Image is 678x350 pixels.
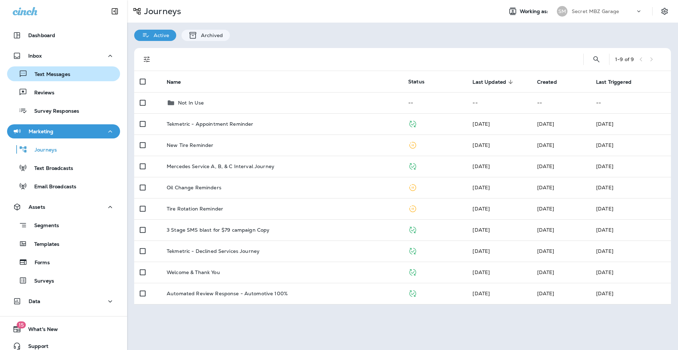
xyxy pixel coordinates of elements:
p: Dashboard [28,32,55,38]
p: Text Broadcasts [27,165,73,172]
span: Name [167,79,190,85]
span: Name [167,79,181,85]
button: Survey Responses [7,103,120,118]
button: Templates [7,236,120,251]
span: Created [537,79,566,85]
span: Zachary Nottke [537,142,554,148]
td: [DATE] [590,198,671,219]
p: Tekmetric - Appointment Reminder [167,121,253,127]
td: [DATE] [590,113,671,135]
span: Last Triggered [596,79,631,85]
p: Journeys [141,6,181,17]
td: [DATE] [590,135,671,156]
span: Published [408,247,417,254]
p: Secret MBZ Garage [572,8,619,14]
button: Marketing [7,124,120,138]
button: Surveys [7,273,120,288]
p: Tire Rotation Reminder [167,206,223,212]
span: What's New [21,326,58,335]
p: Not In Use [178,100,204,106]
button: Journeys [7,142,120,157]
span: Zachary Nottke [472,290,490,297]
button: 15What's New [7,322,120,336]
span: Zachary Nottke [537,290,554,297]
p: Automated Review Response - Automotive 100% [167,291,288,296]
span: Last Updated [472,79,515,85]
p: Tekmetric - Declined Services Journey [167,248,260,254]
p: Forms [28,260,50,266]
p: Reviews [27,90,54,96]
td: [DATE] [590,262,671,283]
p: Assets [29,204,45,210]
span: Zachary Nottke [472,206,490,212]
span: Published [408,226,417,232]
button: Assets [7,200,120,214]
button: Search Journeys [589,52,603,66]
span: Created [537,79,557,85]
td: -- [531,92,590,113]
span: Zachary Nottke [472,121,490,127]
span: Zachary Nottke [472,142,490,148]
td: -- [590,92,671,113]
td: -- [467,92,531,113]
p: Oil Change Reminders [167,185,221,190]
span: Zachary Nottke [537,227,554,233]
p: Survey Responses [27,108,79,115]
span: Zachary Nottke [537,206,554,212]
button: Email Broadcasts [7,179,120,194]
span: Zachary Nottke [472,163,490,170]
td: [DATE] [590,283,671,304]
button: Inbox [7,49,120,63]
span: Zachary Nottke [537,184,554,191]
span: Zachary Nottke [472,184,490,191]
span: Published [408,162,417,169]
span: Paused [408,184,417,190]
p: Data [29,298,41,304]
span: Zachary Nottke [472,227,490,233]
span: 15 [17,321,26,328]
p: Active [150,32,169,38]
p: Surveys [27,278,54,285]
td: [DATE] [590,241,671,262]
span: Published [408,290,417,296]
button: Text Broadcasts [7,160,120,175]
span: Paused [408,205,417,211]
span: Paused [408,141,417,148]
p: Segments [27,223,59,230]
div: SM [557,6,567,17]
p: Welcome & Thank You [167,269,220,275]
p: Archived [197,32,223,38]
span: Zachary Nottke [537,121,554,127]
button: Data [7,294,120,308]
span: Zachary Nottke [537,248,554,254]
td: -- [403,92,467,113]
button: Dashboard [7,28,120,42]
span: Zachary Nottke [537,163,554,170]
button: Collapse Sidebar [105,4,125,18]
td: [DATE] [590,177,671,198]
span: Last Triggered [596,79,641,85]
td: [DATE] [590,156,671,177]
button: Forms [7,255,120,269]
p: Journeys [28,147,57,154]
span: Zachary Nottke [472,248,490,254]
button: Filters [140,52,154,66]
p: 3 Stage SMS blast for $79 campaign Copy [167,227,269,233]
span: Published [408,120,417,126]
span: Published [408,268,417,275]
p: Mercedes Service A, B, & C Interval Journey [167,164,274,169]
span: Status [408,78,424,85]
p: Text Messages [28,71,70,78]
span: Last Updated [472,79,506,85]
p: New Tire Reminder [167,142,213,148]
button: Text Messages [7,66,120,81]
p: Inbox [28,53,42,59]
span: Working as: [520,8,550,14]
p: Marketing [29,129,53,134]
p: Email Broadcasts [27,184,76,190]
button: Settings [658,5,671,18]
span: Zachary Nottke [537,269,554,275]
td: [DATE] [590,219,671,241]
div: 1 - 9 of 9 [615,57,634,62]
p: Templates [27,241,59,248]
